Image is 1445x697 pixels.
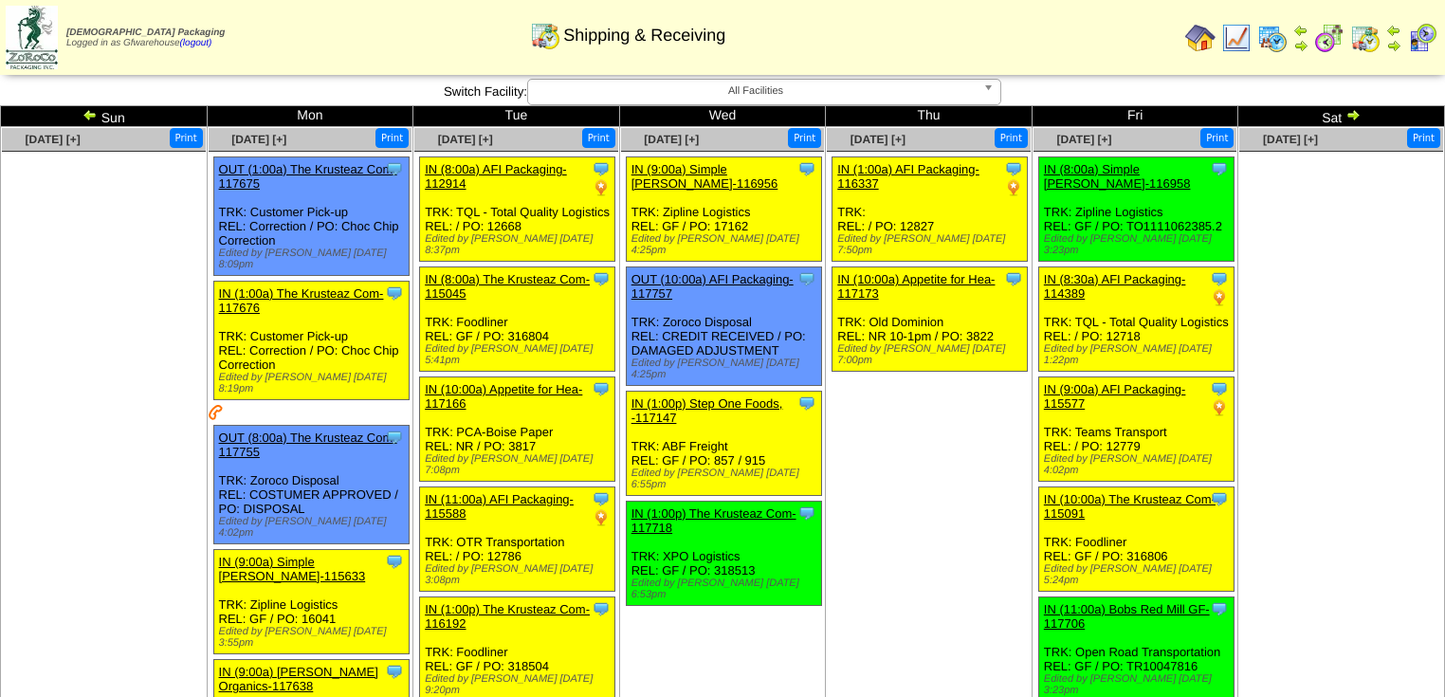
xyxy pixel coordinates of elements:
[592,489,611,508] img: Tooltip
[1004,269,1023,288] img: Tooltip
[837,162,979,191] a: IN (1:00a) AFI Packaging-116337
[797,504,816,523] img: Tooltip
[170,128,203,148] button: Print
[385,428,404,447] img: Tooltip
[592,508,611,527] img: PO
[592,269,611,288] img: Tooltip
[420,377,615,482] div: TRK: PCA-Boise Paper REL: NR / PO: 3817
[788,128,821,148] button: Print
[797,269,816,288] img: Tooltip
[851,133,905,146] a: [DATE] [+]
[425,602,590,631] a: IN (1:00p) The Krusteaz Com-116192
[425,563,614,586] div: Edited by [PERSON_NAME] [DATE] 3:08pm
[219,431,397,459] a: OUT (8:00a) The Krusteaz Com-117755
[631,358,821,380] div: Edited by [PERSON_NAME] [DATE] 4:25pm
[1038,377,1234,482] div: TRK: Teams Transport REL: / PO: 12779
[1293,38,1308,53] img: arrowright.gif
[1200,128,1234,148] button: Print
[592,159,611,178] img: Tooltip
[213,157,409,276] div: TRK: Customer Pick-up REL: Correction / PO: Choc Chip Correction
[536,80,976,102] span: All Facilities
[592,599,611,618] img: Tooltip
[1004,159,1023,178] img: Tooltip
[1038,487,1234,592] div: TRK: Foodliner REL: GF / PO: 316806
[797,394,816,413] img: Tooltip
[438,133,493,146] a: [DATE] [+]
[631,272,794,301] a: OUT (10:00a) AFI Packaging-117757
[631,578,821,600] div: Edited by [PERSON_NAME] [DATE] 6:53pm
[837,233,1027,256] div: Edited by [PERSON_NAME] [DATE] 7:50pm
[592,178,611,197] img: PO
[219,162,397,191] a: OUT (1:00a) The Krusteaz Com-117675
[26,133,81,146] span: [DATE] [+]
[1386,23,1401,38] img: arrowleft.gif
[1210,398,1229,417] img: PO
[1044,453,1234,476] div: Edited by [PERSON_NAME] [DATE] 4:02pm
[420,267,615,372] div: TRK: Foodliner REL: GF / PO: 316804
[207,106,413,127] td: Mon
[631,506,796,535] a: IN (1:00p) The Krusteaz Com-117718
[66,28,225,48] span: Logged in as Gfwarehouse
[1044,233,1234,256] div: Edited by [PERSON_NAME] [DATE] 3:23pm
[619,106,826,127] td: Wed
[644,133,699,146] a: [DATE] [+]
[385,662,404,681] img: Tooltip
[1044,492,1216,521] a: IN (10:00a) The Krusteaz Com-115091
[995,128,1028,148] button: Print
[6,6,58,69] img: zoroco-logo-small.webp
[1210,159,1229,178] img: Tooltip
[1407,23,1437,53] img: calendarcustomer.gif
[1210,269,1229,288] img: Tooltip
[832,267,1028,372] div: TRK: Old Dominion REL: NR 10-1pm / PO: 3822
[1038,267,1234,372] div: TRK: TQL - Total Quality Logistics REL: / PO: 12718
[1032,106,1238,127] td: Fri
[1263,133,1318,146] a: [DATE] [+]
[1044,602,1210,631] a: IN (11:00a) Bobs Red Mill GF-117706
[530,20,560,50] img: calendarinout.gif
[1257,23,1288,53] img: calendarprod.gif
[631,396,783,425] a: IN (1:00p) Step One Foods, -117147
[797,159,816,178] img: Tooltip
[425,453,614,476] div: Edited by [PERSON_NAME] [DATE] 7:08pm
[626,267,821,386] div: TRK: Zoroco Disposal REL: CREDIT RECEIVED / PO: DAMAGED ADJUSTMENT
[631,162,778,191] a: IN (9:00a) Simple [PERSON_NAME]-116956
[626,157,821,262] div: TRK: Zipline Logistics REL: GF / PO: 17162
[82,107,98,122] img: arrowleft.gif
[1044,272,1186,301] a: IN (8:30a) AFI Packaging-114389
[420,487,615,592] div: TRK: OTR Transportation REL: / PO: 12786
[582,128,615,148] button: Print
[425,382,582,411] a: IN (10:00a) Appetite for Hea-117166
[385,284,404,303] img: Tooltip
[425,233,614,256] div: Edited by [PERSON_NAME] [DATE] 8:37pm
[1221,23,1252,53] img: line_graph.gif
[1044,673,1234,696] div: Edited by [PERSON_NAME] [DATE] 3:23pm
[1044,343,1234,366] div: Edited by [PERSON_NAME] [DATE] 1:22pm
[213,282,409,400] div: TRK: Customer Pick-up REL: Correction / PO: Choc Chip Correction
[425,673,614,696] div: Edited by [PERSON_NAME] [DATE] 9:20pm
[1044,382,1186,411] a: IN (9:00a) AFI Packaging-115577
[219,372,409,394] div: Edited by [PERSON_NAME] [DATE] 8:19pm
[626,392,821,496] div: TRK: ABF Freight REL: GF / PO: 857 / 915
[1044,563,1234,586] div: Edited by [PERSON_NAME] [DATE] 5:24pm
[1056,133,1111,146] a: [DATE] [+]
[219,665,378,693] a: IN (9:00a) [PERSON_NAME] Organics-117638
[1210,489,1229,508] img: Tooltip
[1407,128,1440,148] button: Print
[425,272,590,301] a: IN (8:00a) The Krusteaz Com-115045
[837,272,995,301] a: IN (10:00a) Appetite for Hea-117173
[219,626,409,649] div: Edited by [PERSON_NAME] [DATE] 3:55pm
[1185,23,1216,53] img: home.gif
[385,159,404,178] img: Tooltip
[231,133,286,146] a: [DATE] [+]
[180,38,212,48] a: (logout)
[375,128,409,148] button: Print
[1210,288,1229,307] img: PO
[631,468,821,490] div: Edited by [PERSON_NAME] [DATE] 6:55pm
[219,286,384,315] a: IN (1:00a) The Krusteaz Com-117676
[413,106,620,127] td: Tue
[219,516,409,539] div: Edited by [PERSON_NAME] [DATE] 4:02pm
